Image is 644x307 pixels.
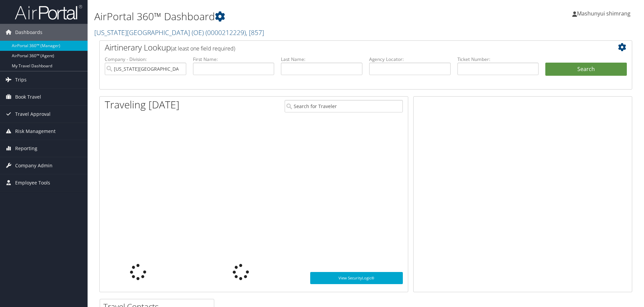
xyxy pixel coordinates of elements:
label: Agency Locator: [369,56,451,63]
span: Reporting [15,140,37,157]
span: Book Travel [15,89,41,105]
a: [US_STATE][GEOGRAPHIC_DATA] (OE) [94,28,264,37]
span: Employee Tools [15,174,50,191]
img: airportal-logo.png [15,4,82,20]
button: Search [545,63,627,76]
label: Company - Division: [105,56,186,63]
h1: Traveling [DATE] [105,98,180,112]
span: Company Admin [15,157,53,174]
span: ( 0000212229 ) [205,28,246,37]
span: Travel Approval [15,106,51,123]
a: View SecurityLogic® [310,272,403,284]
span: Trips [15,71,27,88]
label: Ticket Number: [457,56,539,63]
span: , [ 857 ] [246,28,264,37]
label: First Name: [193,56,275,63]
span: Risk Management [15,123,56,140]
label: Last Name: [281,56,362,63]
span: Mashunyui shimrang [577,10,631,17]
a: Mashunyui shimrang [572,3,637,24]
input: Search for Traveler [285,100,403,112]
h2: Airtinerary Lookup [105,42,582,53]
h1: AirPortal 360™ Dashboard [94,9,456,24]
span: (at least one field required) [171,45,235,52]
span: Dashboards [15,24,42,41]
